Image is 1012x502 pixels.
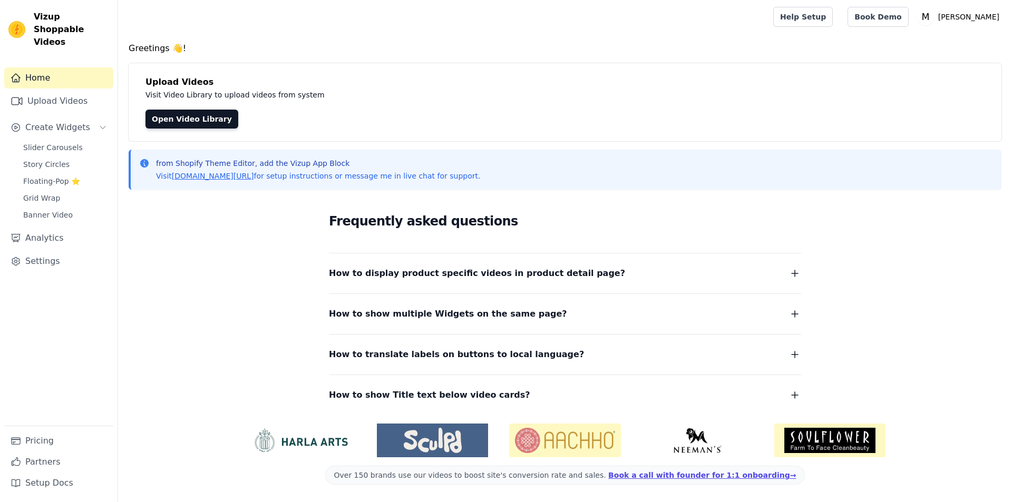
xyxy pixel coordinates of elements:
[4,251,113,272] a: Settings
[773,7,833,27] a: Help Setup
[642,428,753,453] img: Neeman's
[17,157,113,172] a: Story Circles
[34,11,109,48] span: Vizup Shoppable Videos
[245,428,356,453] img: HarlaArts
[23,159,70,170] span: Story Circles
[4,67,113,88] a: Home
[329,307,801,321] button: How to show multiple Widgets on the same page?
[329,388,530,402] span: How to show Title text below video cards?
[921,12,929,22] text: M
[329,388,801,402] button: How to show Title text below video cards?
[4,91,113,112] a: Upload Videos
[329,266,801,281] button: How to display product specific videos in product detail page?
[329,347,801,362] button: How to translate labels on buttons to local language?
[917,7,1004,26] button: M [PERSON_NAME]
[145,76,985,88] h4: Upload Videos
[17,140,113,155] a: Slider Carousels
[377,428,488,453] img: Sculpd US
[23,176,80,186] span: Floating-Pop ⭐
[23,210,73,220] span: Banner Video
[17,191,113,205] a: Grid Wrap
[4,430,113,451] a: Pricing
[509,424,620,457] img: Aachho
[156,158,480,169] p: from Shopify Theme Editor, add the Vizup App Block
[23,193,60,203] span: Grid Wrap
[4,117,113,138] button: Create Widgets
[129,42,1001,55] h4: Greetings 👋!
[329,211,801,232] h2: Frequently asked questions
[172,172,254,180] a: [DOMAIN_NAME][URL]
[848,7,908,27] a: Book Demo
[329,307,567,321] span: How to show multiple Widgets on the same page?
[4,451,113,473] a: Partners
[4,228,113,249] a: Analytics
[23,142,83,153] span: Slider Carousels
[156,171,480,181] p: Visit for setup instructions or message me in live chat for support.
[25,121,90,134] span: Create Widgets
[145,110,238,129] a: Open Video Library
[329,347,584,362] span: How to translate labels on buttons to local language?
[17,174,113,189] a: Floating-Pop ⭐
[145,88,618,101] p: Visit Video Library to upload videos from system
[8,21,25,38] img: Vizup
[934,7,1004,26] p: [PERSON_NAME]
[774,424,885,457] img: Soulflower
[17,208,113,222] a: Banner Video
[608,471,796,479] a: Book a call with founder for 1:1 onboarding
[4,473,113,494] a: Setup Docs
[329,266,625,281] span: How to display product specific videos in product detail page?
